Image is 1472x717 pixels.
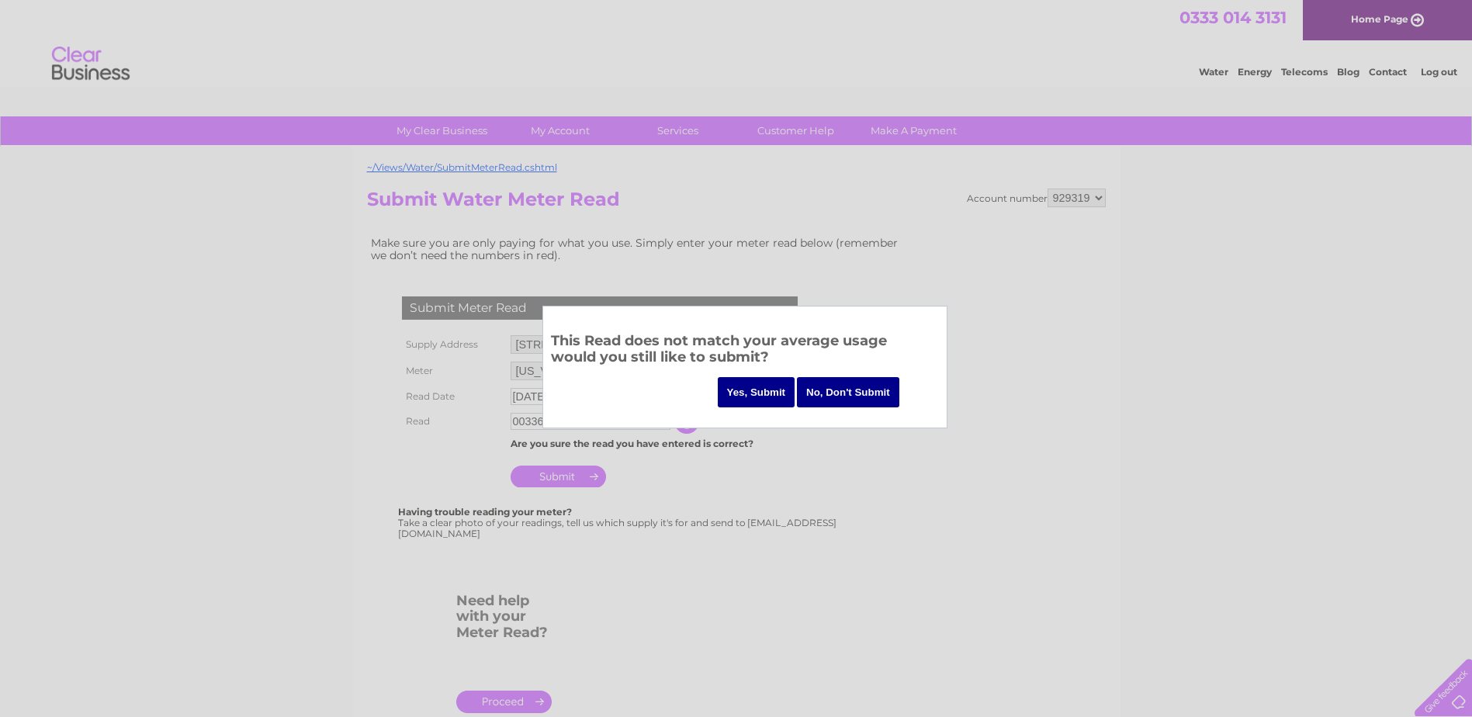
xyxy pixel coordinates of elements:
a: Contact [1369,66,1407,78]
input: No, Don't Submit [797,377,899,407]
a: Telecoms [1281,66,1328,78]
input: Yes, Submit [718,377,795,407]
a: 0333 014 3131 [1179,8,1287,27]
a: Energy [1238,66,1272,78]
div: Clear Business is a trading name of Verastar Limited (registered in [GEOGRAPHIC_DATA] No. 3667643... [370,9,1103,75]
img: logo.png [51,40,130,88]
a: Blog [1337,66,1359,78]
h3: This Read does not match your average usage would you still like to submit? [551,330,939,372]
a: Log out [1421,66,1457,78]
a: Water [1199,66,1228,78]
